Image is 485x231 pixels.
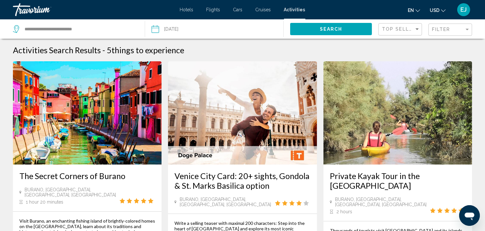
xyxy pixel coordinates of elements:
span: Burano, [GEOGRAPHIC_DATA], [GEOGRAPHIC_DATA], [GEOGRAPHIC_DATA] [335,197,430,207]
a: Hotels [180,7,194,12]
a: Flights [206,7,220,12]
button: User Menu [455,3,472,16]
a: Activities [284,7,305,12]
span: EJ [461,6,467,13]
img: 76.jpg [13,61,162,165]
button: Filter [428,23,472,36]
a: The Secret Corners of Burano [19,171,155,181]
span: things to experience [111,45,184,55]
span: en [408,8,414,13]
span: Burano, [GEOGRAPHIC_DATA], [GEOGRAPHIC_DATA], [GEOGRAPHIC_DATA] [180,197,275,207]
span: 1 hour 20 minutes [26,199,63,205]
button: Date: Nov 6, 2025 [152,19,283,39]
span: Filter [432,27,450,32]
a: Venice City Card: 20+ sights, Gondola & St. Marks Basilica option [174,171,310,190]
iframe: Button to launch messaging window [459,205,480,226]
a: Travorium [13,3,174,16]
button: Change currency [430,5,446,15]
span: Search [320,27,343,32]
span: USD [430,8,439,13]
span: 2 hours [336,209,352,214]
h1: Activities Search Results [13,45,101,55]
mat-select: Sort by [382,27,420,32]
a: Cruises [256,7,271,12]
span: Burano, [GEOGRAPHIC_DATA], [GEOGRAPHIC_DATA], [GEOGRAPHIC_DATA] [25,187,120,197]
img: ea.jpg [168,61,317,165]
span: - [102,45,105,55]
span: Top Sellers [382,26,419,32]
a: Private Kayak Tour in the [GEOGRAPHIC_DATA] [330,171,466,190]
button: Change language [408,5,420,15]
a: Cars [233,7,243,12]
h2: 5 [107,45,184,55]
img: 31.jpg [323,61,472,165]
button: Search [290,23,372,35]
